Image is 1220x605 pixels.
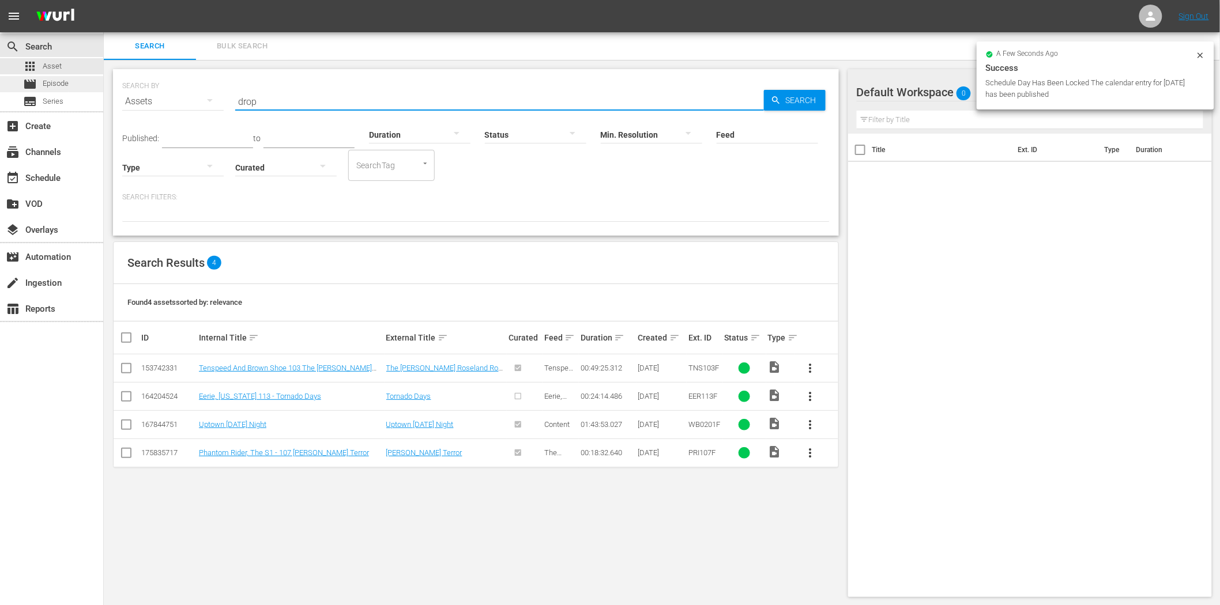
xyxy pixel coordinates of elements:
[6,223,20,237] span: Overlays
[386,448,462,457] a: [PERSON_NAME] Terror
[6,145,20,159] span: Channels
[420,158,431,169] button: Open
[797,354,824,382] button: more_vert
[122,85,224,118] div: Assets
[127,298,242,307] span: Found 4 assets sorted by: relevance
[544,392,577,418] span: Eerie, [US_STATE]
[6,250,20,264] span: Automation
[797,383,824,410] button: more_vert
[127,256,205,270] span: Search Results
[957,81,971,105] span: 0
[638,392,685,400] div: [DATE]
[386,331,505,345] div: External Title
[804,418,818,432] span: more_vert
[43,78,69,89] span: Episode
[544,331,577,345] div: Feed
[141,364,195,372] div: 153742331
[248,332,259,343] span: sort
[688,392,717,400] span: EER113F
[6,40,20,54] span: Search
[581,448,635,457] div: 00:18:32.640
[386,392,431,400] a: Tornado Days
[23,94,37,108] span: Series
[788,332,798,343] span: sort
[141,448,195,457] div: 175835717
[688,448,716,457] span: PRI107F
[986,61,1205,75] div: Success
[1097,134,1129,166] th: Type
[6,302,20,316] span: Reports
[141,392,195,400] div: 164204524
[122,134,159,143] span: Published:
[1011,134,1097,166] th: Ext. ID
[804,390,818,403] span: more_vert
[544,448,574,474] span: The Phantom Rider
[688,364,719,372] span: TNS103F
[6,119,20,133] span: Create
[199,392,321,400] a: Eerie, [US_STATE] 113 - Tornado Days
[199,448,369,457] a: Phantom Rider, The S1 - 107 [PERSON_NAME] Terror
[768,445,782,459] span: Video
[564,332,575,343] span: sort
[688,420,720,429] span: WB0201F
[6,197,20,211] span: VOD
[804,361,818,375] span: more_vert
[438,332,448,343] span: sort
[199,420,266,429] a: Uptown [DATE] Night
[111,40,189,53] span: Search
[797,411,824,438] button: more_vert
[768,388,782,402] span: Video
[781,90,826,111] span: Search
[804,446,818,460] span: more_vert
[199,331,383,345] div: Internal Title
[872,134,1011,166] th: Title
[669,332,680,343] span: sort
[614,332,624,343] span: sort
[386,420,454,429] a: Uptown [DATE] Night
[725,331,765,345] div: Status
[768,360,782,374] span: Video
[6,276,20,290] span: Ingestion
[768,331,793,345] div: Type
[997,50,1059,59] span: a few seconds ago
[857,76,1190,108] div: Default Workspace
[768,417,782,430] span: Video
[207,256,221,270] span: 4
[509,333,541,342] div: Curated
[544,420,570,429] span: Content
[581,392,635,400] div: 00:24:14.486
[43,60,62,72] span: Asset
[122,192,830,202] p: Search Filters:
[141,420,195,429] div: 167844751
[1129,134,1198,166] th: Duration
[43,96,63,107] span: Series
[141,333,195,342] div: ID
[28,3,83,30] img: ans4CAIJ8jUAAAAAAAAAAAAAAAAAAAAAAAAgQb4GAAAAAAAAAAAAAAAAAAAAAAAAJMjXAAAAAAAAAAAAAAAAAAAAAAAAgAT5G...
[638,364,685,372] div: [DATE]
[23,59,37,73] span: Asset
[203,40,281,53] span: Bulk Search
[638,331,685,345] div: Created
[581,331,635,345] div: Duration
[253,134,261,143] span: to
[638,448,685,457] div: [DATE]
[7,9,21,23] span: menu
[386,364,505,381] a: The [PERSON_NAME] Roseland Roof And Ballroom Murder
[581,420,635,429] div: 01:43:53.027
[797,439,824,467] button: more_vert
[986,77,1193,100] div: Schedule Day Has Been Locked The calendar entry for [DATE] has been published
[764,90,826,111] button: Search
[1179,12,1209,21] a: Sign Out
[688,333,721,342] div: Ext. ID
[6,171,20,185] span: Schedule
[544,364,577,398] span: Tenspeed And Brown Shoe
[638,420,685,429] div: [DATE]
[750,332,760,343] span: sort
[581,364,635,372] div: 00:49:25.312
[199,364,376,381] a: Tenspeed And Brown Shoe 103 The [PERSON_NAME] Roseland Roof And Ballroom Murder
[23,77,37,91] span: Episode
